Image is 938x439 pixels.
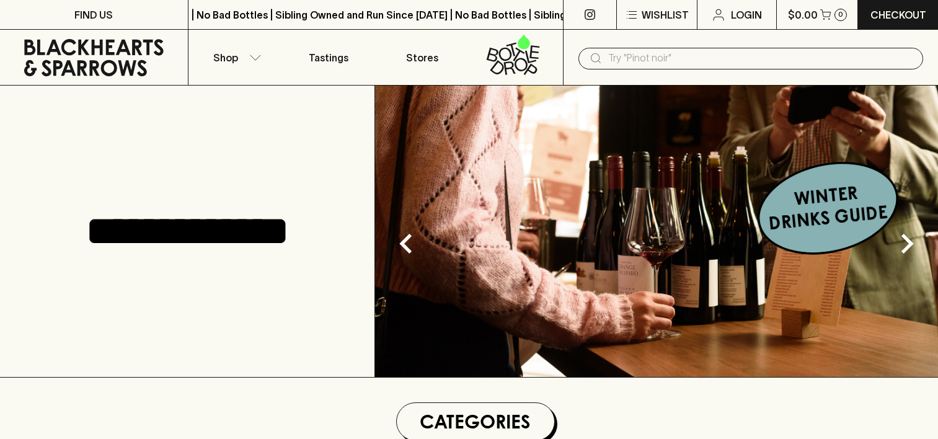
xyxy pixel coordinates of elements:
[309,50,348,65] p: Tastings
[376,30,469,85] a: Stores
[375,86,938,377] img: optimise
[282,30,376,85] a: Tastings
[406,50,438,65] p: Stores
[788,7,818,22] p: $0.00
[882,219,932,268] button: Next
[870,7,926,22] p: Checkout
[188,30,282,85] button: Shop
[838,11,843,18] p: 0
[608,48,913,68] input: Try "Pinot noir"
[381,219,431,268] button: Previous
[74,7,113,22] p: FIND US
[402,408,549,435] h1: Categories
[731,7,762,22] p: Login
[213,50,238,65] p: Shop
[642,7,689,22] p: Wishlist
